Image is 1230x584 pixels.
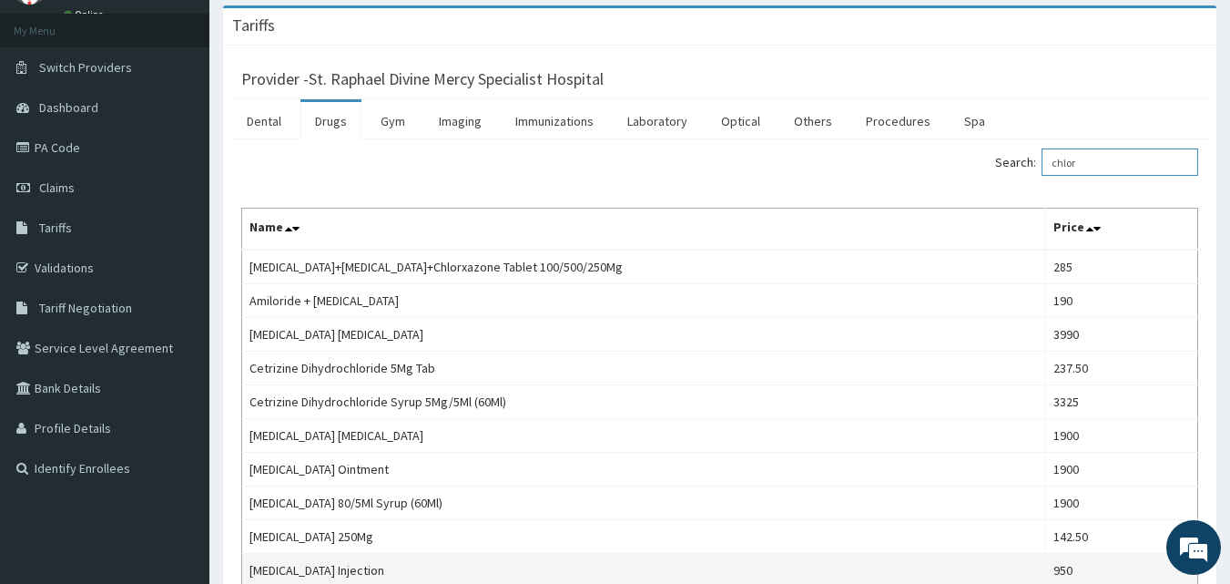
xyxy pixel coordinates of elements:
span: Tariffs [39,220,72,236]
a: Imaging [424,102,496,140]
td: 190 [1045,284,1197,318]
a: Optical [706,102,775,140]
img: d_794563401_company_1708531726252_794563401 [34,91,74,137]
a: Procedures [851,102,945,140]
span: Claims [39,179,75,196]
td: [MEDICAL_DATA] [MEDICAL_DATA] [242,419,1046,453]
td: Cetrizine Dihydrochloride Syrup 5Mg/5Ml (60Ml) [242,385,1046,419]
a: Spa [950,102,1000,140]
td: [MEDICAL_DATA] 250Mg [242,520,1046,554]
h3: Provider - St. Raphael Divine Mercy Specialist Hospital [241,71,604,87]
label: Search: [995,149,1198,176]
td: [MEDICAL_DATA] 80/5Ml Syrup (60Ml) [242,487,1046,520]
a: Laboratory [613,102,702,140]
td: 142.50 [1045,520,1197,554]
th: Price [1045,209,1197,251]
div: Minimize live chat window [299,9,342,53]
td: [MEDICAL_DATA] Ointment [242,453,1046,487]
input: Search: [1042,149,1198,176]
span: Switch Providers [39,59,132,76]
td: 1900 [1045,419,1197,453]
td: 237.50 [1045,352,1197,385]
td: 3325 [1045,385,1197,419]
td: [MEDICAL_DATA]+[MEDICAL_DATA]+Chlorxazone Tablet 100/500/250Mg [242,250,1046,284]
a: Gym [366,102,420,140]
td: [MEDICAL_DATA] [MEDICAL_DATA] [242,318,1046,352]
span: Dashboard [39,99,98,116]
textarea: Type your message and hit 'Enter' [9,390,347,454]
span: Tariff Negotiation [39,300,132,316]
td: 3990 [1045,318,1197,352]
a: Others [779,102,847,140]
td: Amiloride + [MEDICAL_DATA] [242,284,1046,318]
a: Dental [232,102,296,140]
a: Online [64,8,107,21]
td: 1900 [1045,453,1197,487]
a: Drugs [300,102,361,140]
td: Cetrizine Dihydrochloride 5Mg Tab [242,352,1046,385]
td: 285 [1045,250,1197,284]
span: We're online! [106,176,251,360]
td: 1900 [1045,487,1197,520]
th: Name [242,209,1046,251]
div: Chat with us now [95,102,306,126]
a: Immunizations [501,102,608,140]
h3: Tariffs [232,17,275,34]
